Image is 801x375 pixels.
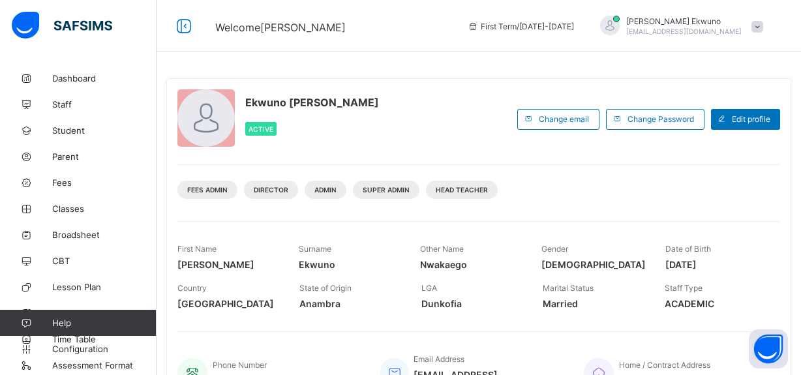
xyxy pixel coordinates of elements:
span: Head Teacher [436,186,488,194]
span: Active [249,125,273,133]
span: Admin [314,186,337,194]
span: Lesson Plan [52,282,157,292]
span: Fees Admin [187,186,228,194]
span: Other Name [420,244,464,254]
span: [PERSON_NAME] [177,259,279,270]
span: Dashboard [52,73,157,83]
span: Ekwuno [299,259,400,270]
span: [DEMOGRAPHIC_DATA] [541,259,646,270]
span: Home / Contract Address [619,360,710,370]
span: Nwakaego [420,259,522,270]
span: DIRECTOR [254,186,288,194]
span: [GEOGRAPHIC_DATA] [177,298,280,309]
span: Staff [52,99,157,110]
span: Broadsheet [52,230,157,240]
span: Classes [52,203,157,214]
span: Married [543,298,645,309]
span: Edit profile [732,114,770,124]
span: Change Password [627,114,694,124]
span: First Name [177,244,217,254]
span: session/term information [468,22,574,31]
span: Surname [299,244,331,254]
span: ACADEMIC [665,298,767,309]
span: Gender [541,244,568,254]
span: Marital Status [543,283,594,293]
span: Date of Birth [665,244,711,254]
span: Fees [52,177,157,188]
span: Messaging [52,308,157,318]
span: [EMAIL_ADDRESS][DOMAIN_NAME] [626,27,742,35]
span: LGA [421,283,437,293]
span: Dunkofia [421,298,524,309]
span: Student [52,125,157,136]
img: safsims [12,12,112,39]
span: Parent [52,151,157,162]
span: Welcome [PERSON_NAME] [215,21,346,34]
span: Staff Type [665,283,703,293]
span: [PERSON_NAME] Ekwuno [626,16,742,26]
span: Anambra [299,298,402,309]
span: CBT [52,256,157,266]
span: Change email [539,114,589,124]
button: Open asap [749,329,788,368]
span: Configuration [52,344,156,354]
span: [DATE] [665,259,767,270]
span: Email Address [414,354,464,364]
div: VivianEkwuno [587,16,770,37]
span: Assessment Format [52,360,157,370]
span: Phone Number [213,360,267,370]
span: Super Admin [363,186,410,194]
span: Ekwuno [PERSON_NAME] [245,96,379,109]
span: Country [177,283,207,293]
span: Help [52,318,156,328]
span: State of Origin [299,283,352,293]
